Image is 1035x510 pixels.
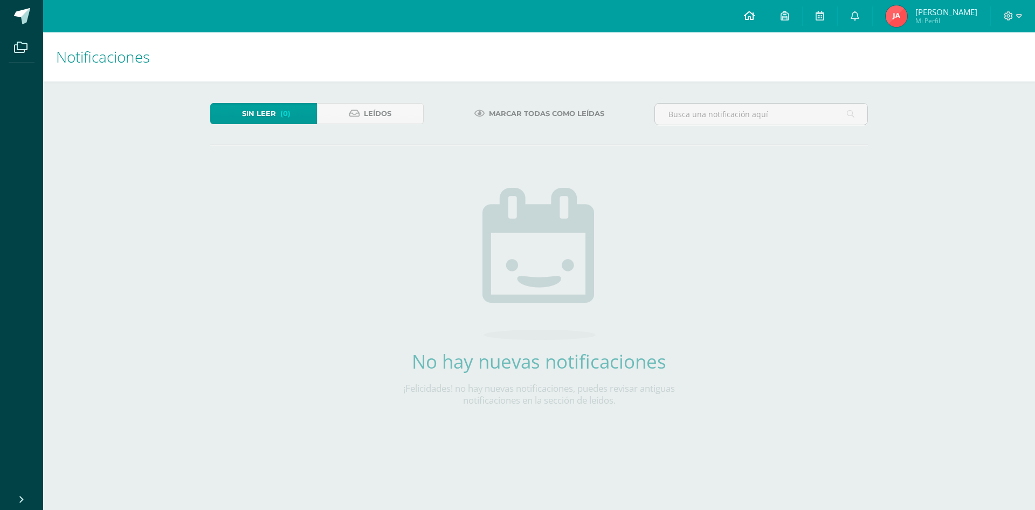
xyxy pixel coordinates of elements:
[655,104,867,125] input: Busca una notificación aquí
[317,103,424,124] a: Leídos
[280,104,291,124] span: (0)
[915,16,977,25] span: Mi Perfil
[482,188,596,340] img: no_activities.png
[242,104,276,124] span: Sin leer
[915,6,977,17] span: [PERSON_NAME]
[886,5,907,27] img: 7b6360fa893c69f5a9dd7757fb9cef2f.png
[489,104,604,124] span: Marcar todas como leídas
[461,103,618,124] a: Marcar todas como leídas
[364,104,391,124] span: Leídos
[380,383,698,406] p: ¡Felicidades! no hay nuevas notificaciones, puedes revisar antiguas notificaciones en la sección ...
[210,103,317,124] a: Sin leer(0)
[380,349,698,374] h2: No hay nuevas notificaciones
[56,46,150,67] span: Notificaciones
